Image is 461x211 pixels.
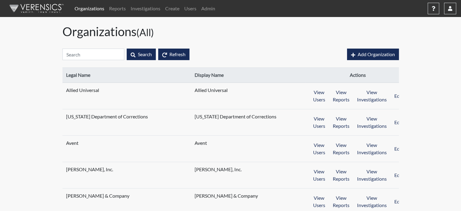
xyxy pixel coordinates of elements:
input: Search [62,49,124,60]
span: [US_STATE] Department of Corrections [195,113,276,120]
button: View Users [309,87,329,105]
a: Users [182,2,199,15]
span: Avent [66,139,142,147]
h1: Organizations [62,24,399,39]
a: Create [163,2,182,15]
button: Edit [390,113,407,132]
button: View Reports [329,113,353,132]
button: View Reports [329,166,353,185]
small: (All) [136,26,154,38]
button: Edit [390,166,407,185]
a: Reports [107,2,128,15]
button: View Investigations [353,166,391,185]
button: Edit [390,87,407,105]
button: View Users [309,166,329,185]
a: Organizations [72,2,107,15]
button: View Investigations [353,113,391,132]
button: View Investigations [353,139,391,158]
button: View Users [309,139,329,158]
span: Refresh [169,51,185,57]
button: Refresh [158,49,189,60]
th: Display Name [191,68,306,83]
span: [PERSON_NAME], Inc. [195,166,270,173]
span: Add Organization [358,51,395,57]
span: [PERSON_NAME], Inc. [66,166,142,173]
span: [US_STATE] Department of Corrections [66,113,148,120]
button: View Investigations [353,192,391,211]
th: Actions [306,68,410,83]
span: Avent [195,139,270,147]
button: Edit [390,192,407,211]
span: [PERSON_NAME] & Company [66,192,142,199]
button: View Reports [329,192,353,211]
span: [PERSON_NAME] & Company [195,192,270,199]
button: View Reports [329,87,353,105]
button: Edit [390,139,407,158]
button: View Reports [329,139,353,158]
button: Search [127,49,156,60]
span: Allied Universal [195,87,270,94]
th: Legal Name [62,68,191,83]
span: Search [138,51,152,57]
span: Allied Universal [66,87,142,94]
a: Investigations [128,2,163,15]
a: Admin [199,2,218,15]
button: View Users [309,192,329,211]
button: Add Organization [347,49,399,60]
button: View Investigations [353,87,391,105]
button: View Users [309,113,329,132]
